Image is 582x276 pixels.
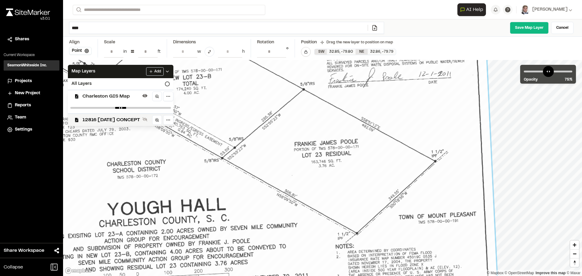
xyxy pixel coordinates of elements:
[565,77,572,82] span: 75 %
[73,5,84,15] button: Search
[15,102,31,109] span: Reports
[327,49,356,55] div: 32.85 , -79.80
[6,16,50,22] div: Oh geez...please don't...
[242,48,245,55] div: h
[7,63,47,68] h3: SeamonWhiteside Inc.
[551,22,574,34] a: Cancel
[570,249,579,258] button: Zoom out
[65,267,92,274] a: Mapbox logo
[152,115,162,125] a: Zoom to layer
[141,92,149,99] button: Hide layer
[104,39,115,46] div: Scale
[457,3,486,16] button: Open AI Assistant
[301,47,311,57] button: Lock Map Layer Position
[4,264,23,271] span: Collapse
[154,69,161,74] span: Add
[7,90,56,97] a: New Project
[315,49,396,55] div: SW 32.85011586432232, -79.79594412905873 | NE 32.85602367605317, -79.79022833313012
[15,126,32,133] span: Settings
[320,40,393,45] div: Drag the new layer to position on map
[197,48,201,55] div: w
[7,36,56,43] a: Shares
[72,68,95,75] span: Map Layers
[315,49,327,55] div: SW
[301,39,317,46] div: Position
[570,258,579,267] span: Reset bearing to north
[69,39,92,46] div: Align
[487,271,503,275] a: Mapbox
[536,271,566,275] a: Map feedback
[82,116,140,124] span: 12816 [DATE] CONCEPT
[158,48,161,55] div: ft
[4,52,59,58] p: Current Workspace
[15,78,32,85] span: Projects
[532,6,567,13] span: [PERSON_NAME]
[368,25,381,31] a: Add/Change File
[368,49,396,55] div: 32.86 , -79.79
[15,36,29,43] span: Shares
[7,126,56,133] a: Settings
[123,48,127,55] div: in
[130,47,135,57] div: =
[520,5,530,15] img: User
[570,258,579,267] button: Reset bearing to north
[466,6,483,13] span: AI Help
[173,39,245,46] div: Dimensions
[146,67,164,76] button: Add
[570,241,579,249] button: Zoom in
[15,114,26,121] span: Team
[4,247,44,254] span: Share Workspace
[524,77,538,82] span: Opacity
[7,78,56,85] a: Projects
[141,116,149,123] button: Show layer
[567,271,580,275] a: Maxar
[7,114,56,121] a: Team
[505,271,534,275] a: OpenStreetMap
[6,8,50,16] img: rebrand.png
[15,90,40,97] span: New Project
[520,5,572,15] button: [PERSON_NAME]
[7,102,56,109] a: Reports
[69,47,92,55] button: Point
[457,3,488,16] div: Open AI Assistant
[152,91,162,101] a: Zoom to layer
[257,39,289,46] div: Rotation
[82,93,140,100] span: Charleston GIS Map
[286,46,289,58] div: °
[356,49,368,55] div: NE
[68,78,173,90] div: All Layers
[510,22,549,34] a: Save Map Layer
